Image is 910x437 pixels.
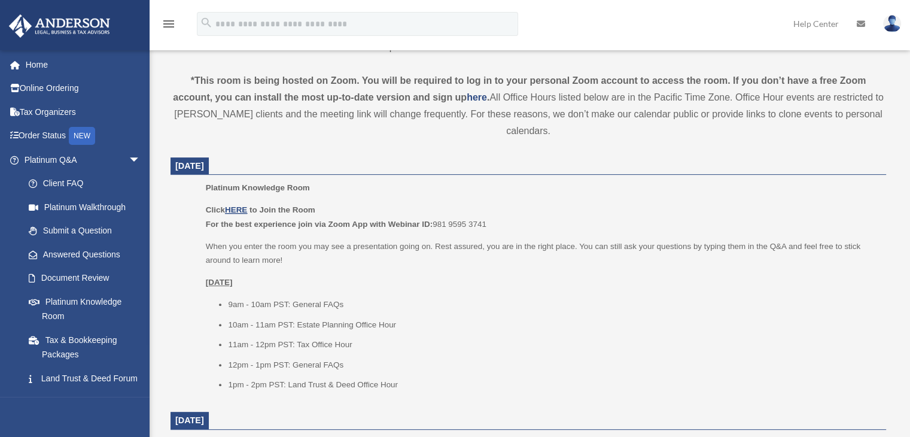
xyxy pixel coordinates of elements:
strong: *This room is being hosted on Zoom. You will be required to log in to your personal Zoom account ... [173,75,866,102]
b: to Join the Room [249,205,315,214]
a: Tax & Bookkeeping Packages [17,328,159,366]
p: 981 9595 3741 [206,203,878,231]
a: Order StatusNEW [8,124,159,148]
u: [DATE] [206,278,233,287]
a: Client FAQ [17,172,159,196]
span: Platinum Knowledge Room [206,183,310,192]
a: Land Trust & Deed Forum [17,366,159,390]
a: HERE [225,205,247,214]
a: Document Review [17,266,159,290]
a: Online Ordering [8,77,159,101]
div: NEW [69,127,95,145]
img: User Pic [883,15,901,32]
span: arrow_drop_down [129,148,153,172]
span: [DATE] [175,415,204,425]
a: Platinum Q&Aarrow_drop_down [8,148,159,172]
li: 10am - 11am PST: Estate Planning Office Hour [228,318,878,332]
span: [DATE] [175,161,204,171]
a: Platinum Knowledge Room [17,290,153,328]
div: All Office Hours listed below are in the Pacific Time Zone. Office Hour events are restricted to ... [171,72,886,139]
b: Click [206,205,249,214]
i: search [200,16,213,29]
li: 1pm - 2pm PST: Land Trust & Deed Office Hour [228,378,878,392]
li: 12pm - 1pm PST: General FAQs [228,358,878,372]
a: Answered Questions [17,242,159,266]
a: Platinum Walkthrough [17,195,159,219]
img: Anderson Advisors Platinum Portal [5,14,114,38]
a: Home [8,53,159,77]
li: 9am - 10am PST: General FAQs [228,298,878,312]
b: For the best experience join via Zoom App with Webinar ID: [206,220,433,229]
p: When you enter the room you may see a presentation going on. Rest assured, you are in the right p... [206,239,878,268]
a: Submit a Question [17,219,159,243]
strong: . [487,92,489,102]
li: 11am - 12pm PST: Tax Office Hour [228,338,878,352]
a: menu [162,21,176,31]
a: Tax Organizers [8,100,159,124]
i: menu [162,17,176,31]
a: Portal Feedback [17,390,159,414]
a: here [467,92,487,102]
